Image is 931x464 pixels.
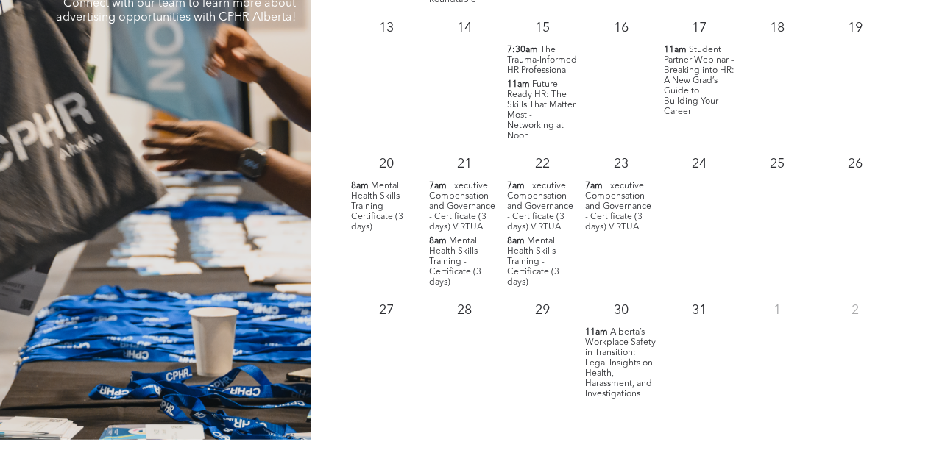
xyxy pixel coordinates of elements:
span: Executive Compensation and Governance - Certificate (3 days) VIRTUAL [585,182,651,232]
span: Alberta’s Workplace Safety in Transition: Legal Insights on Health, Harassment, and Investigations [585,328,656,399]
span: 11am [585,327,608,338]
span: 11am [507,79,530,90]
p: 26 [842,151,868,177]
span: Future-Ready HR: The Skills That Matter Most - Networking at Noon [507,80,576,140]
span: 8am [429,236,447,246]
span: Executive Compensation and Governance - Certificate (3 days) VIRTUAL [507,182,573,232]
p: 25 [764,151,790,177]
p: 16 [607,15,634,41]
span: 7:30am [507,45,538,55]
span: 7am [507,181,525,191]
p: 31 [686,297,712,324]
span: 8am [351,181,369,191]
p: 30 [607,297,634,324]
p: 19 [842,15,868,41]
p: 28 [451,297,478,324]
span: Mental Health Skills Training - Certificate (3 days) [351,182,403,232]
p: 27 [373,297,400,324]
p: 14 [451,15,478,41]
p: 18 [764,15,790,41]
p: 17 [686,15,712,41]
p: 2 [842,297,868,324]
span: 11am [663,45,686,55]
span: 8am [507,236,525,246]
span: 7am [585,181,603,191]
span: Student Partner Webinar – Breaking into HR: A New Grad’s Guide to Building Your Career [663,46,734,116]
p: 22 [529,151,556,177]
p: 20 [373,151,400,177]
p: 29 [529,297,556,324]
p: 23 [607,151,634,177]
span: Mental Health Skills Training - Certificate (3 days) [507,237,559,287]
p: 15 [529,15,556,41]
span: Executive Compensation and Governance - Certificate (3 days) VIRTUAL [429,182,495,232]
span: Mental Health Skills Training - Certificate (3 days) [429,237,481,287]
p: 21 [451,151,478,177]
span: 7am [429,181,447,191]
p: 1 [764,297,790,324]
span: The Trauma-Informed HR Professional [507,46,577,75]
p: 24 [686,151,712,177]
p: 13 [373,15,400,41]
